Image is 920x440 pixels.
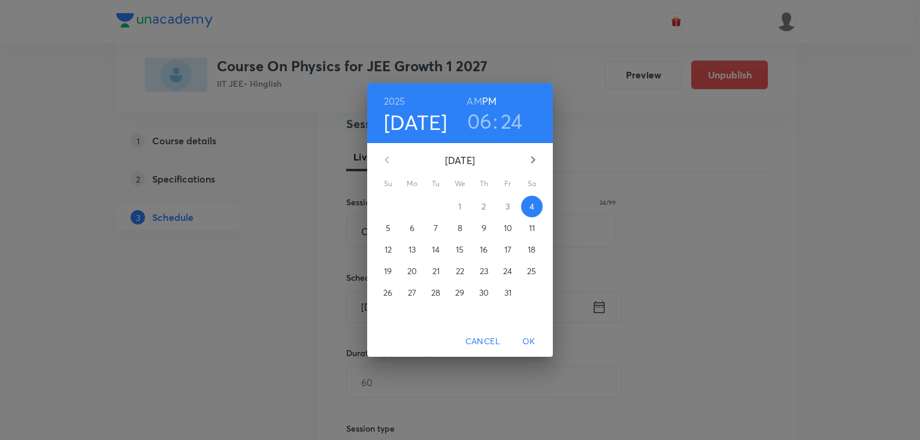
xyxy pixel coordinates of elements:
p: 29 [455,287,464,299]
p: 28 [431,287,440,299]
p: 15 [456,244,464,256]
button: 22 [449,260,471,282]
p: 31 [504,287,512,299]
span: Fr [497,178,519,190]
button: 24 [501,108,523,133]
button: 12 [377,239,399,260]
p: 20 [407,265,417,277]
button: OK [510,330,548,353]
p: 6 [410,222,414,234]
button: 7 [425,217,447,239]
span: Mo [401,178,423,190]
span: Sa [521,178,543,190]
button: 11 [521,217,543,239]
p: 21 [432,265,440,277]
p: [DATE] [401,153,519,168]
p: 9 [482,222,486,234]
p: 30 [479,287,489,299]
button: 21 [425,260,447,282]
button: 20 [401,260,423,282]
p: 18 [528,244,535,256]
button: 14 [425,239,447,260]
p: 17 [504,244,512,256]
p: 8 [458,222,462,234]
button: 8 [449,217,471,239]
button: 19 [377,260,399,282]
p: 24 [503,265,512,277]
button: 16 [473,239,495,260]
p: 4 [529,201,534,213]
button: 24 [497,260,519,282]
button: 30 [473,282,495,304]
button: 13 [401,239,423,260]
span: Th [473,178,495,190]
p: 11 [529,222,535,234]
button: 2025 [384,93,405,110]
button: 17 [497,239,519,260]
button: 26 [377,282,399,304]
h3: : [493,108,498,133]
button: AM [467,93,482,110]
p: 7 [434,222,438,234]
button: 06 [467,108,492,133]
button: 9 [473,217,495,239]
button: 4 [521,196,543,217]
button: [DATE] [384,110,447,135]
p: 10 [504,222,512,234]
span: We [449,178,471,190]
button: 5 [377,217,399,239]
span: Cancel [465,334,500,349]
p: 27 [408,287,416,299]
p: 25 [527,265,536,277]
button: 18 [521,239,543,260]
p: 16 [480,244,488,256]
button: 31 [497,282,519,304]
p: 5 [386,222,391,234]
button: 6 [401,217,423,239]
span: Su [377,178,399,190]
p: 13 [408,244,416,256]
button: 25 [521,260,543,282]
p: 19 [384,265,392,277]
p: 22 [456,265,464,277]
button: 23 [473,260,495,282]
button: 27 [401,282,423,304]
button: PM [482,93,497,110]
span: Tu [425,178,447,190]
p: 12 [385,244,392,256]
button: Cancel [461,330,505,353]
button: 15 [449,239,471,260]
button: 28 [425,282,447,304]
p: 14 [432,244,440,256]
button: 10 [497,217,519,239]
p: 26 [383,287,392,299]
button: 29 [449,282,471,304]
p: 23 [480,265,488,277]
span: OK [515,334,543,349]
